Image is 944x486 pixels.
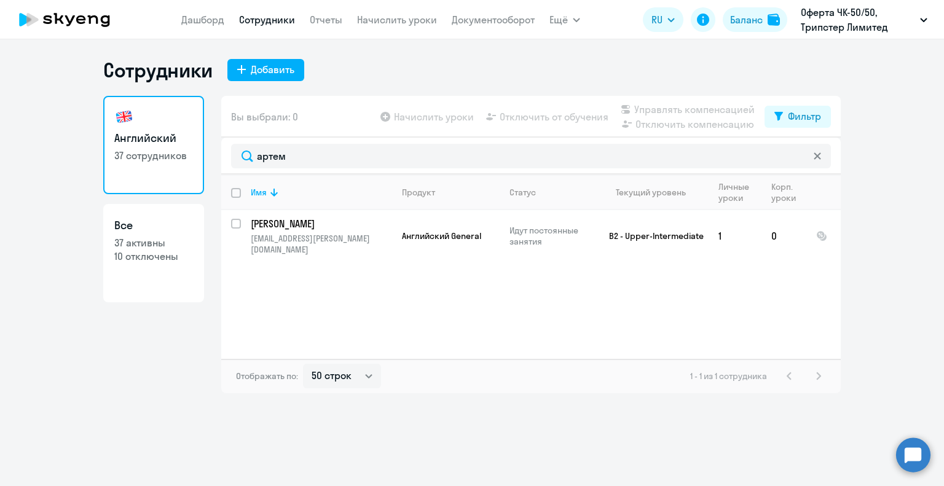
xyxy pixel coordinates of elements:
[723,7,787,32] button: Балансbalance
[718,181,761,203] div: Личные уроки
[103,204,204,302] a: Все37 активны10 отключены
[594,210,709,262] td: B2 - Upper-Intermediate
[549,7,580,32] button: Ещё
[236,370,298,382] span: Отображать по:
[103,96,204,194] a: Английский37 сотрудников
[114,218,193,233] h3: Все
[709,210,761,262] td: 1
[310,14,342,26] a: Отчеты
[690,370,767,382] span: 1 - 1 из 1 сотрудника
[402,230,481,241] span: Английский General
[604,187,708,198] div: Текущий уровень
[718,181,753,203] div: Личные уроки
[509,187,594,198] div: Статус
[114,149,193,162] p: 37 сотрудников
[730,12,763,27] div: Баланс
[402,187,435,198] div: Продукт
[761,210,806,262] td: 0
[251,233,391,255] p: [EMAIL_ADDRESS][PERSON_NAME][DOMAIN_NAME]
[251,217,391,230] a: [PERSON_NAME]
[616,187,686,198] div: Текущий уровень
[239,14,295,26] a: Сотрудники
[114,130,193,146] h3: Английский
[402,187,499,198] div: Продукт
[114,249,193,263] p: 10 отключены
[651,12,663,27] span: RU
[103,58,213,82] h1: Сотрудники
[801,5,915,34] p: Оферта ЧК-50/50, Трипстер Лимитед
[251,217,390,230] p: [PERSON_NAME]
[227,59,304,81] button: Добавить
[768,14,780,26] img: balance
[452,14,535,26] a: Документооборот
[549,12,568,27] span: Ещё
[251,187,267,198] div: Имя
[251,187,391,198] div: Имя
[509,225,594,247] p: Идут постоянные занятия
[181,14,224,26] a: Дашборд
[771,181,806,203] div: Корп. уроки
[795,5,934,34] button: Оферта ЧК-50/50, Трипстер Лимитед
[771,181,798,203] div: Корп. уроки
[643,7,683,32] button: RU
[251,62,294,77] div: Добавить
[765,106,831,128] button: Фильтр
[357,14,437,26] a: Начислить уроки
[231,144,831,168] input: Поиск по имени, email, продукту или статусу
[114,107,134,127] img: english
[231,109,298,124] span: Вы выбрали: 0
[114,236,193,249] p: 37 активны
[509,187,536,198] div: Статус
[788,109,821,123] div: Фильтр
